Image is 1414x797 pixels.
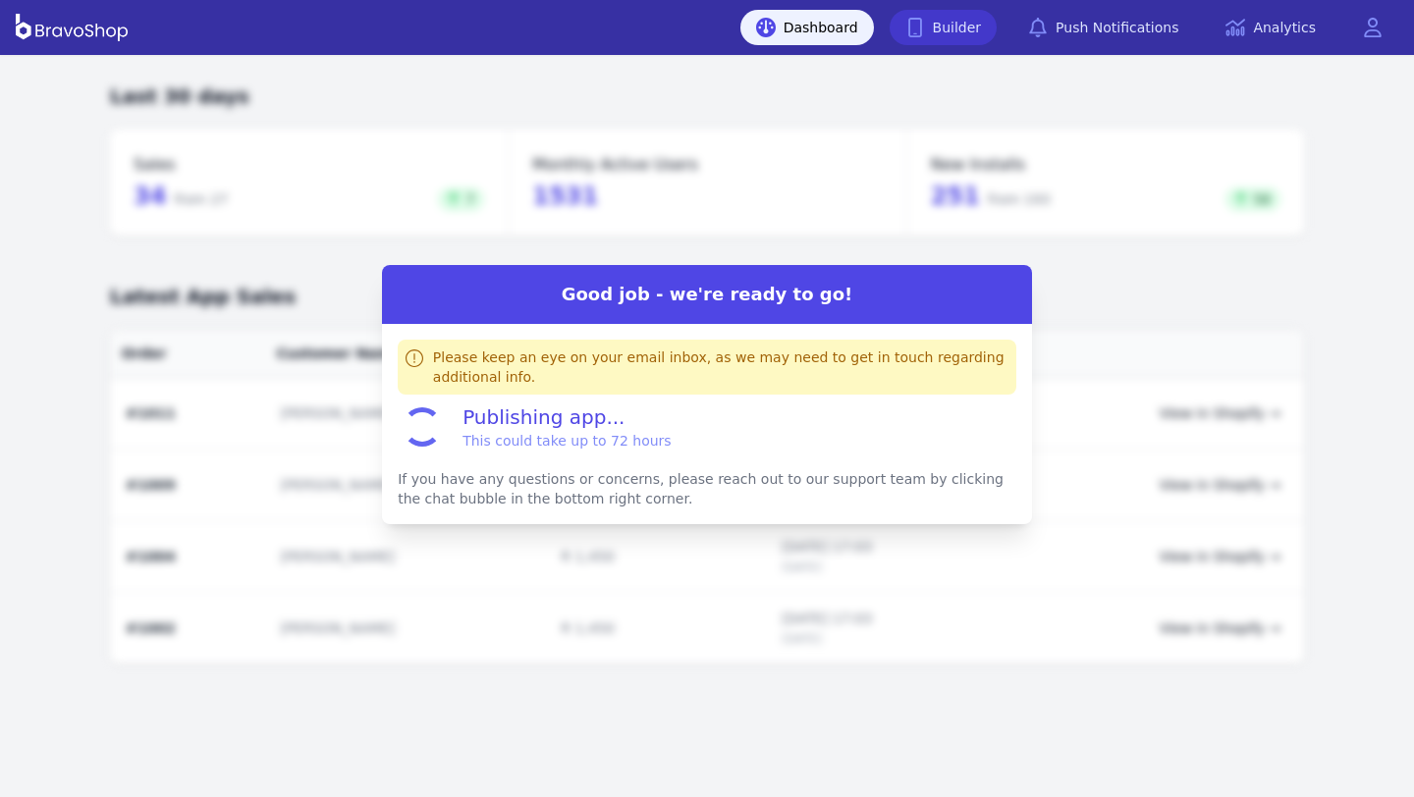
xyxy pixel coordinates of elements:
a: Analytics [1210,10,1332,45]
div: Please keep an eye on your email inbox, as we may need to get in touch regarding additional info. [433,347,1008,387]
a: Push Notifications [1012,10,1194,45]
p: If you have any questions or concerns, please reach out to our support team by clicking the chat ... [398,469,1016,508]
a: Dashboard [740,10,874,45]
img: BravoShop [16,14,128,41]
h2: Good job - we're ready to go! [382,281,1032,308]
span: Publishing app... [462,403,672,451]
span: This could take up to 72 hours [462,431,672,451]
a: Builder [890,10,998,45]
